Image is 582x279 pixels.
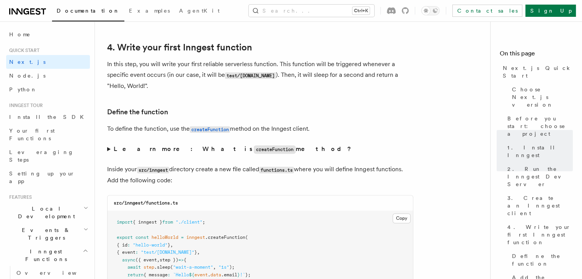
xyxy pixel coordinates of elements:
button: Copy [393,213,411,223]
summary: Learn more: What iscreateFunctionmethod? [107,144,413,155]
span: from [162,219,173,225]
span: step }) [160,257,178,262]
span: Home [9,31,31,38]
span: Next.js Quick Start [503,64,573,79]
a: Python [6,83,90,96]
a: Contact sales [452,5,522,17]
span: Node.js [9,73,46,79]
code: functions.ts [259,167,294,173]
a: AgentKit [174,2,224,21]
span: } [168,242,170,247]
span: data [210,272,221,277]
span: : [168,272,170,277]
span: .email [221,272,237,277]
span: ( [245,234,248,240]
code: createFunction [254,145,296,154]
a: Sign Up [525,5,576,17]
code: test/[DOMAIN_NAME] [225,72,276,79]
span: .createFunction [205,234,245,240]
span: , [213,264,216,269]
span: , [170,242,173,247]
span: Leveraging Steps [9,149,74,163]
span: Documentation [57,8,120,14]
span: !` [240,272,245,277]
span: await [127,264,141,269]
span: import [117,219,133,225]
a: Before you start: choose a project [504,112,573,141]
a: Setting up your app [6,167,90,188]
span: ${ [189,272,194,277]
strong: Learn more: What is method? [114,145,353,152]
span: . [208,272,210,277]
span: Quick start [6,47,39,54]
span: ({ event [135,257,157,262]
span: async [122,257,135,262]
span: Define the function [512,252,573,268]
a: 4. Write your first Inngest function [504,220,573,249]
span: return [127,272,143,277]
p: Inside your directory create a new file called where you will define Inngest functions. Add the f... [107,164,413,186]
span: step [143,264,154,269]
a: Home [6,28,90,41]
span: Examples [129,8,170,14]
span: Features [6,194,32,200]
span: "test/[DOMAIN_NAME]" [141,249,194,255]
span: Python [9,86,37,92]
span: 3. Create an Inngest client [507,194,573,217]
a: Your first Functions [6,124,90,145]
span: ; [202,219,205,225]
span: AgentKit [179,8,220,14]
span: helloWorld [152,234,178,240]
p: In this step, you will write your first reliable serverless function. This function will be trigg... [107,59,413,91]
span: `Hello [173,272,189,277]
button: Inngest Functions [6,245,90,266]
code: createFunction [190,126,230,133]
a: Install the SDK [6,110,90,124]
span: { [184,257,186,262]
span: 2. Run the Inngest Dev Server [507,165,573,188]
span: }; [245,272,251,277]
span: Inngest Functions [6,248,83,263]
button: Events & Triggers [6,223,90,245]
a: 3. Create an Inngest client [504,191,573,220]
span: Install the SDK [9,114,88,120]
a: 1. Install Inngest [504,141,573,162]
h4: On this page [500,49,573,61]
span: Choose Next.js version [512,86,573,109]
span: : [127,242,130,247]
span: Setting up your app [9,170,75,184]
span: = [181,234,184,240]
span: Before you start: choose a project [507,115,573,138]
span: { inngest } [133,219,162,225]
a: Define the function [509,249,573,271]
a: 4. Write your first Inngest function [107,42,252,53]
a: Choose Next.js version [509,83,573,112]
span: "wait-a-moment" [173,264,213,269]
span: event [194,272,208,277]
span: Next.js [9,59,46,65]
button: Search...Ctrl+K [249,5,374,17]
a: Examples [124,2,174,21]
span: => [178,257,184,262]
span: "hello-world" [133,242,168,247]
span: 4. Write your first Inngest function [507,223,573,246]
span: 1. Install Inngest [507,144,573,159]
a: Leveraging Steps [6,145,90,167]
span: export [117,234,133,240]
a: Next.js [6,55,90,69]
span: ( [170,264,173,269]
a: Node.js [6,69,90,83]
span: } [194,249,197,255]
span: , [197,249,200,255]
kbd: Ctrl+K [352,7,370,15]
button: Local Development [6,202,90,223]
button: Toggle dark mode [421,6,440,15]
span: "1s" [218,264,229,269]
span: Overview [16,270,95,276]
span: Inngest tour [6,102,43,109]
a: Next.js Quick Start [500,61,573,83]
span: { id [117,242,127,247]
code: src/inngest/functions.ts [114,200,178,206]
span: : [135,249,138,255]
span: .sleep [154,264,170,269]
